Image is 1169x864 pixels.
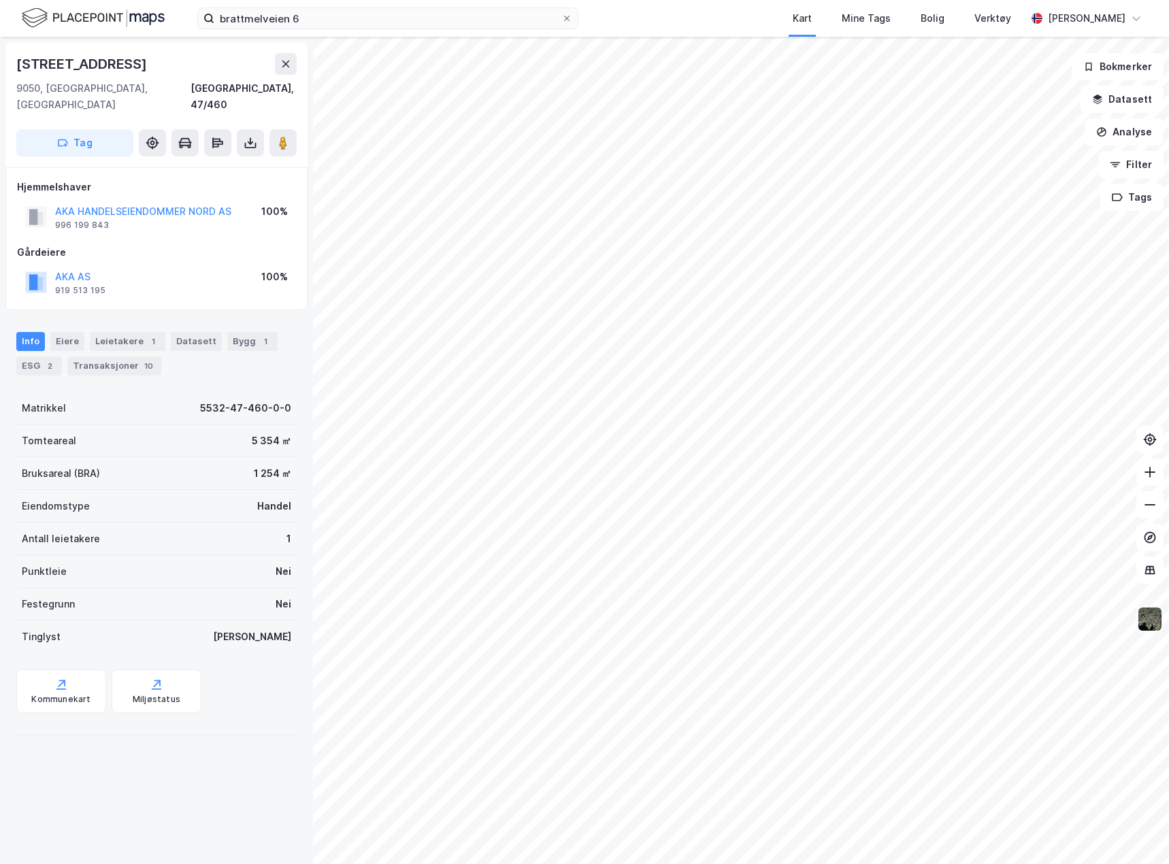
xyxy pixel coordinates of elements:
[276,596,291,612] div: Nei
[90,332,165,351] div: Leietakere
[191,80,297,113] div: [GEOGRAPHIC_DATA], 47/460
[22,531,100,547] div: Antall leietakere
[213,629,291,645] div: [PERSON_NAME]
[22,498,90,514] div: Eiendomstype
[793,10,812,27] div: Kart
[17,244,296,261] div: Gårdeiere
[16,129,133,156] button: Tag
[261,269,288,285] div: 100%
[16,332,45,351] div: Info
[200,400,291,416] div: 5532-47-460-0-0
[146,335,160,348] div: 1
[921,10,944,27] div: Bolig
[17,179,296,195] div: Hjemmelshaver
[16,356,62,376] div: ESG
[22,629,61,645] div: Tinglyst
[286,531,291,547] div: 1
[133,694,180,705] div: Miljøstatus
[252,433,291,449] div: 5 354 ㎡
[1100,184,1164,211] button: Tags
[22,563,67,580] div: Punktleie
[259,335,272,348] div: 1
[22,596,75,612] div: Festegrunn
[16,80,191,113] div: 9050, [GEOGRAPHIC_DATA], [GEOGRAPHIC_DATA]
[254,465,291,482] div: 1 254 ㎡
[55,220,109,231] div: 996 199 843
[1085,118,1164,146] button: Analyse
[1101,799,1169,864] iframe: Chat Widget
[31,694,90,705] div: Kommunekart
[22,433,76,449] div: Tomteareal
[261,203,288,220] div: 100%
[974,10,1011,27] div: Verktøy
[227,332,278,351] div: Bygg
[257,498,291,514] div: Handel
[50,332,84,351] div: Eiere
[55,285,105,296] div: 919 513 195
[43,359,56,373] div: 2
[842,10,891,27] div: Mine Tags
[1048,10,1125,27] div: [PERSON_NAME]
[1137,606,1163,632] img: 9k=
[16,53,150,75] div: [STREET_ADDRESS]
[1098,151,1164,178] button: Filter
[22,400,66,416] div: Matrikkel
[214,8,561,29] input: Søk på adresse, matrikkel, gårdeiere, leietakere eller personer
[171,332,222,351] div: Datasett
[142,359,156,373] div: 10
[276,563,291,580] div: Nei
[1072,53,1164,80] button: Bokmerker
[1081,86,1164,113] button: Datasett
[67,356,161,376] div: Transaksjoner
[22,465,100,482] div: Bruksareal (BRA)
[22,6,165,30] img: logo.f888ab2527a4732fd821a326f86c7f29.svg
[1101,799,1169,864] div: Kontrollprogram for chat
